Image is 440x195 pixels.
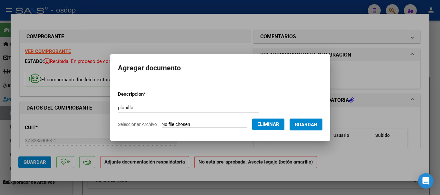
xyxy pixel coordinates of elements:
p: Descripcion [118,91,179,98]
button: Eliminar [252,119,284,130]
span: Eliminar [257,121,279,127]
span: Guardar [295,122,317,128]
button: Guardar [290,119,322,130]
span: Seleccionar Archivo [118,122,157,127]
div: Open Intercom Messenger [418,173,434,189]
h2: Agregar documento [118,62,322,74]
